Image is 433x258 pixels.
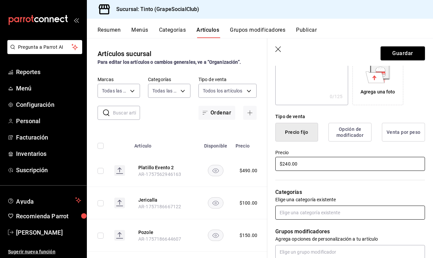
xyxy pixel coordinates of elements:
input: $0.00 [275,157,425,171]
button: Resumen [98,27,121,38]
button: Grupos modificadores [230,27,285,38]
th: Disponible [200,133,232,155]
div: Agrega una foto [354,56,402,103]
input: Elige una categoría existente [275,206,425,220]
span: Ayuda [16,196,73,204]
label: Precio [275,150,425,155]
button: Artículos [196,27,219,38]
p: Categorías [275,188,425,196]
span: Suscripción [16,166,81,175]
button: Opción de modificador [328,123,372,142]
h3: Sucursal: Tinto (GrapeSocialClub) [111,5,199,13]
button: availability-product [208,165,224,176]
div: navigation tabs [98,27,433,38]
span: AR-1757186667122 [138,204,181,209]
div: Tipo de venta [275,113,425,120]
button: Pregunta a Parrot AI [7,40,82,54]
span: Todas las categorías, Sin categoría [152,87,178,94]
span: Pregunta a Parrot AI [18,44,72,51]
label: Categorías [148,77,190,82]
button: edit-product-location [138,229,192,236]
strong: Para editar los artículos o cambios generales, ve a “Organización”. [98,59,241,65]
span: Reportes [16,67,81,76]
th: Precio [232,133,268,155]
div: $ 490.00 [240,167,257,174]
button: availability-product [208,197,224,209]
button: open_drawer_menu [74,17,79,23]
p: Agrega opciones de personalización a tu artículo [275,236,425,242]
span: Personal [16,116,81,125]
button: Venta por peso [382,123,425,142]
span: Sugerir nueva función [8,248,81,255]
div: $ 100.00 [240,200,257,206]
span: AR-1757562946163 [138,172,181,177]
button: edit-product-location [138,197,192,203]
div: 0 /125 [330,93,343,100]
p: Elige una categoría existente [275,196,425,203]
button: Ordenar [198,106,235,120]
span: Inventarios [16,149,81,158]
span: Menú [16,84,81,93]
span: AR-1757186644607 [138,236,181,242]
span: Todos los artículos [203,87,243,94]
label: Tipo de venta [198,77,257,82]
button: edit-product-location [138,164,192,171]
p: Grupos modificadores [275,228,425,236]
span: Recomienda Parrot [16,212,81,221]
button: availability-product [208,230,224,241]
span: [PERSON_NAME] [16,228,81,237]
a: Pregunta a Parrot AI [5,48,82,55]
button: Guardar [381,46,425,60]
div: $ 150.00 [240,232,257,239]
div: Artículos sucursal [98,49,151,59]
button: Publicar [296,27,317,38]
span: Todas las marcas, Sin marca [102,87,128,94]
button: Menús [131,27,148,38]
label: Marcas [98,77,140,82]
span: Configuración [16,100,81,109]
button: Precio fijo [275,123,318,142]
th: Artículo [130,133,200,155]
span: Facturación [16,133,81,142]
div: Agrega una foto [360,88,395,95]
input: Buscar artículo [113,106,140,119]
button: Categorías [159,27,186,38]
